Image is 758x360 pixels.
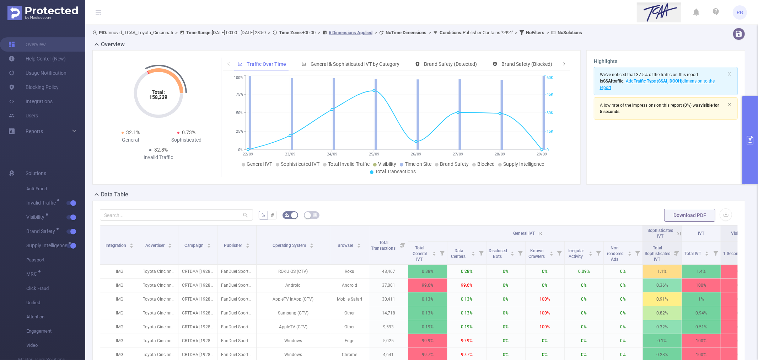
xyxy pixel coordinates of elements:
i: Filter menu [476,242,486,264]
tspan: 0 [547,148,549,152]
i: icon: caret-up [168,242,172,244]
tspan: 25% [236,129,243,134]
span: Brand Safety [440,161,469,167]
p: 0% [565,292,603,306]
i: icon: caret-down [511,253,515,255]
span: Time on Site [405,161,431,167]
p: 100% [682,279,721,292]
span: 0.73% [182,129,196,135]
i: icon: caret-down [130,245,134,247]
button: icon: close [727,101,732,108]
p: Toyota Cincinnati [4291] [139,306,178,320]
p: 0% [565,306,603,320]
p: 0.82% [643,306,682,320]
i: icon: caret-up [589,250,593,253]
span: > [173,30,180,35]
p: Samsung (CTV) [257,306,330,320]
span: Traffic Over Time [247,61,286,67]
p: 0.94% [682,306,721,320]
i: Filter menu [515,242,525,264]
p: 30,411 [369,292,408,306]
span: We've noticed that 37.5% of the traffic on this report is . [600,72,715,90]
p: CRTDAA [192860] [178,306,217,320]
span: Innovid_TCAA_Toyota_Cincinnati [DATE] 00:00 - [DATE] 23:59 +00:00 [92,30,582,35]
input: Search... [100,209,253,221]
div: Invalid Traffic [131,154,187,161]
p: 0.36% [643,279,682,292]
i: Filter menu [398,226,408,264]
div: Sort [246,242,250,247]
p: 100% [526,292,564,306]
p: 0.09% [565,265,603,278]
i: icon: caret-up [705,250,709,253]
i: Filter menu [554,242,564,264]
p: 99.9% [447,334,486,348]
i: icon: caret-up [207,242,211,244]
i: Filter menu [672,242,682,264]
div: Sort [310,242,314,247]
p: IMG [100,279,139,292]
p: ROKU OS (CTV) [257,265,330,278]
tspan: 50% [236,111,243,115]
span: (0%) [600,103,719,114]
b: No Solutions [558,30,582,35]
span: RB [737,5,743,20]
i: icon: caret-up [357,242,361,244]
span: Total Sophisticated IVT [645,245,671,262]
p: 0% [526,265,564,278]
span: Solutions [26,166,46,180]
p: 48,467 [369,265,408,278]
p: 0% [604,334,643,348]
span: Anti-Fraud [26,182,85,196]
p: 37,001 [369,279,408,292]
p: 100% [526,306,564,320]
span: Blocked [477,161,495,167]
div: Sort [705,250,709,255]
span: Brand Safety (Detected) [424,61,477,67]
p: FanDuel Sports Network [9991] [217,320,256,334]
p: CRTDAA [192860] [178,279,217,292]
span: > [426,30,433,35]
b: Traffic Type (SSAI, DOOH) [634,79,683,84]
span: Sophisticated IVT [647,228,673,239]
tspan: 23/09 [285,152,295,157]
p: Toyota Cincinnati [4291] [139,279,178,292]
i: icon: bg-colors [285,213,289,217]
p: 0.38% [408,265,447,278]
i: icon: caret-down [705,253,709,255]
p: FanDuel Sports Network [9991] [217,279,256,292]
div: Sort [471,250,475,255]
div: Sort [207,242,211,247]
p: 100% [682,334,721,348]
p: 1% [682,292,721,306]
i: icon: caret-down [246,245,249,247]
span: 1 Second [723,251,742,256]
span: Publisher Contains '9991' [440,30,513,35]
p: 0% [486,306,525,320]
p: CRTDAA [192860] [178,320,217,334]
p: 0% [565,320,603,334]
span: Total Transactions [371,240,397,251]
span: Attention [26,310,85,324]
p: FanDuel Sports Network [9991] [217,306,256,320]
tspan: 75% [236,92,243,97]
p: 99.6% [408,279,447,292]
p: 14,718 [369,306,408,320]
i: icon: caret-down [207,245,211,247]
p: 0.51% [682,320,721,334]
button: icon: close [727,70,732,78]
span: Total IVT [685,251,703,256]
span: A low rate of the impressions on this report [600,103,682,108]
i: icon: close [727,72,732,76]
span: > [372,30,379,35]
span: Known Crawlers [528,248,546,259]
div: Sort [510,250,515,255]
p: 0.13% [408,306,447,320]
i: icon: table [313,213,317,217]
i: icon: left [226,62,231,66]
p: 0.13% [408,292,447,306]
p: IMG [100,320,139,334]
tspan: 22/09 [243,152,253,157]
p: 0% [526,334,564,348]
p: 0% [486,334,525,348]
